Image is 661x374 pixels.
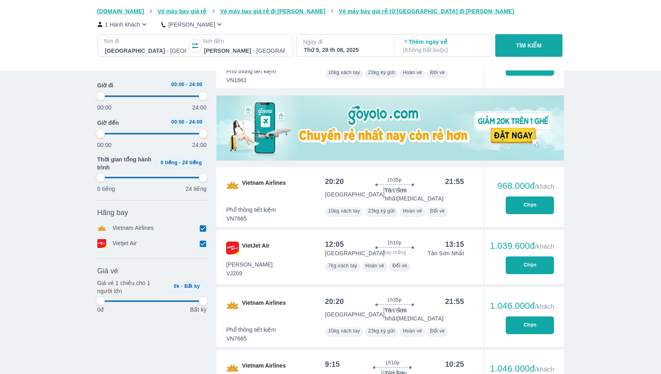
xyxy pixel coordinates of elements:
[385,360,399,366] span: 1h10p
[365,263,385,269] span: Hoàn vé
[161,20,224,29] button: [PERSON_NAME]
[186,82,187,87] span: -
[392,263,407,269] span: Đổi vé
[242,179,286,192] span: Vietnam Airlines
[535,243,554,250] span: /khách
[387,297,402,303] span: 1h35p
[97,141,112,149] p: 00:00
[535,183,554,190] span: /khách
[227,67,276,75] span: Phổ thông tiết kiệm
[179,160,181,165] span: -
[506,316,554,334] button: Chọn
[445,297,464,306] div: 21:55
[226,299,239,312] img: VN
[403,38,484,54] p: Thêm ngày về
[325,249,385,257] p: [GEOGRAPHIC_DATA]
[97,185,115,193] p: 0 tiếng
[368,328,395,334] span: 23kg ký gửi
[184,283,200,289] span: Bất kỳ
[97,306,104,314] p: 0đ
[113,239,137,248] p: Vietjet Air
[220,8,325,14] span: Vé máy bay giá rẻ đi [PERSON_NAME]
[227,215,276,223] span: VN7665
[161,160,177,165] span: 0 tiếng
[328,70,360,75] span: 10kg xách tay
[490,364,554,374] div: 1.046.000đ
[506,196,554,214] button: Chọn
[97,103,112,112] p: 00:00
[189,119,202,125] span: 24:00
[97,208,128,217] span: Hãng bay
[445,177,464,186] div: 21:55
[325,297,344,306] div: 20:20
[105,21,140,29] p: 1 Hành khách
[190,306,206,314] p: Bất kỳ
[325,360,340,369] div: 9:15
[490,241,554,251] div: 1.039.600đ
[304,46,385,54] div: Thứ 5, 28 th 08, 2025
[189,82,202,87] span: 24:00
[227,206,276,214] span: Phổ thông tiết kiệm
[97,266,118,276] span: Giá vé
[385,186,464,202] p: Tân Sơn Nhất [MEDICAL_DATA]
[387,240,402,246] span: 1h10p
[227,326,276,334] span: Phổ thông tiết kiệm
[495,34,562,57] button: TÌM KIẾM
[430,208,445,214] span: Đổi vé
[328,208,360,214] span: 10kg xách tay
[182,160,202,165] span: 24 tiếng
[97,81,113,89] span: Giờ đi
[506,256,554,274] button: Chọn
[403,328,422,334] span: Hoàn vé
[325,240,344,249] div: 12:05
[430,70,445,75] span: Đổi vé
[403,208,422,214] span: Hoàn vé
[226,179,239,192] img: VN
[242,242,270,254] span: VietJet Air
[226,242,239,254] img: VJ
[203,37,286,45] p: Nơi đến
[403,70,422,75] span: Hoàn vé
[445,240,464,249] div: 13:15
[185,185,206,193] p: 24 tiếng
[339,8,514,14] span: Vé máy bay giá rẻ từ [GEOGRAPHIC_DATA] đi [PERSON_NAME]
[171,119,185,125] span: 00:00
[97,8,144,14] span: [DOMAIN_NAME]
[174,283,179,289] span: 0k
[368,208,395,214] span: 23kg ký gửi
[325,190,385,198] p: [GEOGRAPHIC_DATA]
[325,310,385,318] p: [GEOGRAPHIC_DATA]
[430,328,445,334] span: Đổi vé
[186,119,187,125] span: -
[303,38,386,46] p: Ngày đi
[168,21,215,29] p: [PERSON_NAME]
[216,95,564,161] img: media-0
[171,82,185,87] span: 00:00
[227,269,273,277] span: VJ209
[192,141,207,149] p: 24:00
[113,224,154,233] p: Vietnam Airlines
[328,328,360,334] span: 10kg xách tay
[497,181,554,191] div: 968.000đ
[368,70,395,75] span: 23kg ký gửi
[516,41,542,50] p: TÌM KIẾM
[387,177,402,183] span: 1h35p
[104,37,187,45] p: Nơi đi
[535,366,554,373] span: /khách
[181,283,183,289] span: -
[445,360,464,369] div: 10:25
[227,335,276,343] span: VN7665
[403,46,484,54] p: ( Không bắt buộc )
[385,306,464,322] p: Tân Sơn Nhất [MEDICAL_DATA]
[490,301,554,311] div: 1.046.000đ
[97,20,149,29] button: 1 Hành khách
[97,155,153,172] span: Thời gian tổng hành trình
[325,177,344,186] div: 20:20
[192,103,207,112] p: 24:00
[428,249,464,257] p: Tân Sơn Nhất
[242,299,286,312] span: Vietnam Airlines
[328,263,357,269] span: 7kg xách tay
[97,119,119,127] span: Giờ đến
[97,7,564,15] nav: breadcrumb
[227,260,273,269] span: [PERSON_NAME]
